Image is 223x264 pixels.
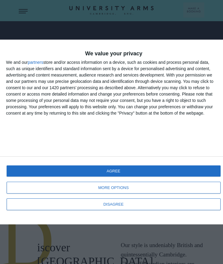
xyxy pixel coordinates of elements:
[7,198,221,210] button: DISAGREE
[107,169,121,173] span: AGREE
[7,165,221,177] button: AGREE
[6,59,217,116] div: We and our store and/or access information on a device, such as cookies and process personal data...
[98,186,129,190] span: MORE OPTIONS
[6,51,217,56] h2: We value your privacy
[28,60,43,64] button: partners
[7,182,221,194] button: MORE OPTIONS
[103,202,124,206] span: DISAGREE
